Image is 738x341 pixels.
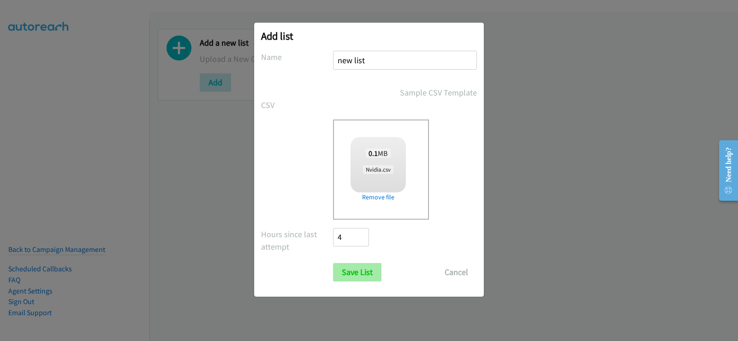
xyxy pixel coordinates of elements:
label: Hours since last attempt [261,228,333,253]
iframe: Resource Center [711,134,738,207]
strong: 0.1 [369,149,378,158]
button: Cancel [436,263,477,281]
span: MB [366,149,391,158]
label: Name [261,51,333,63]
span: Nvidia.csv [363,165,393,174]
label: CSV [261,99,333,111]
a: Remove file [351,192,406,202]
h2: Add list [261,30,477,42]
input: Save List [333,263,381,281]
a: Sample CSV Template [400,86,477,99]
